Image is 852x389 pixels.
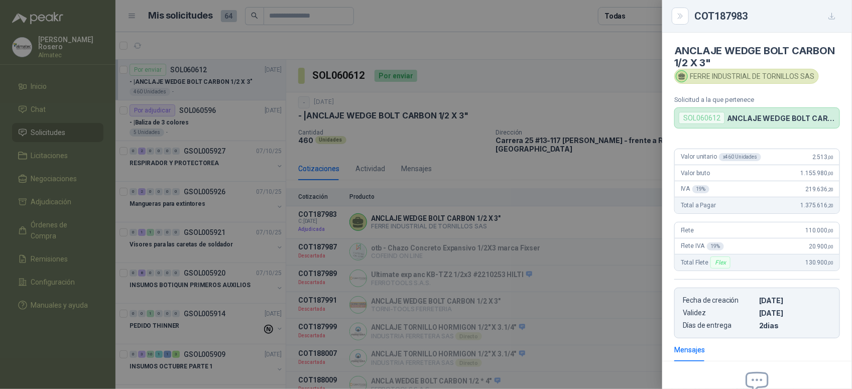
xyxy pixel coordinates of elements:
h4: ANCLAJE WEDGE BOLT CARBON 1/2 X 3" [674,45,840,69]
span: 20.900 [809,243,833,250]
span: Valor bruto [681,170,710,177]
p: Fecha de creación [683,296,755,305]
div: SOL060612 [679,112,725,124]
div: COT187983 [694,8,840,24]
span: ,00 [827,244,833,249]
span: Flete [681,227,694,234]
span: Total Flete [681,256,733,269]
span: ,00 [827,228,833,233]
span: Total a Pagar [681,202,716,209]
span: 1.155.980 [801,170,833,177]
div: Mensajes [674,344,705,355]
span: ,00 [827,171,833,176]
div: FERRE INDUSTRIAL DE TORNILLOS SAS [674,69,819,84]
p: Días de entrega [683,321,755,330]
span: 1.375.616 [801,202,833,209]
span: 219.636 [805,186,833,193]
span: 130.900 [805,259,833,266]
span: IVA [681,185,709,193]
p: [DATE] [759,296,831,305]
span: 110.000 [805,227,833,234]
span: ,20 [827,203,833,208]
div: x 460 Unidades [719,153,761,161]
p: Solicitud a la que pertenece [674,96,840,103]
span: Flete IVA [681,242,724,250]
p: 2 dias [759,321,831,330]
div: 19 % [692,185,710,193]
p: ANCLAJE WEDGE BOLT CARBON 1/2 X 3" [727,114,835,122]
span: ,20 [827,187,833,192]
div: 19 % [707,242,724,250]
span: ,00 [827,155,833,160]
span: 2.513 [812,154,833,161]
span: ,00 [827,260,833,266]
button: Close [674,10,686,22]
p: Validez [683,309,755,317]
span: Valor unitario [681,153,761,161]
div: Flex [710,256,730,269]
p: [DATE] [759,309,831,317]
